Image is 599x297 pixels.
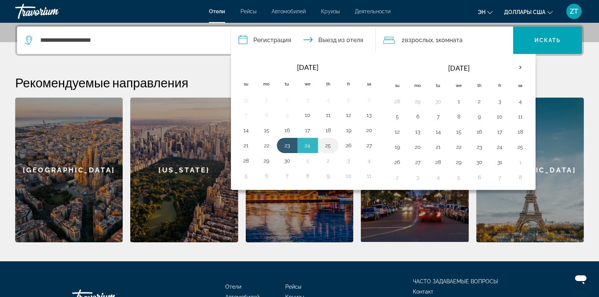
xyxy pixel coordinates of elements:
[448,64,469,72] font: [DATE]
[413,278,498,284] a: ЧАСТО ЗАДАВАЕМЫЕ ВОПРОСЫ
[281,171,293,181] button: Day 7
[363,171,375,181] button: Day 11
[261,95,273,105] button: Day 1
[343,155,355,166] button: Day 3
[432,96,444,107] button: Day 30
[343,171,355,181] button: Day 10
[322,95,334,105] button: Day 4
[302,171,314,181] button: Day 8
[281,110,293,120] button: Day 9
[433,36,438,44] font: , 1
[391,126,403,137] button: Day 12
[322,125,334,136] button: Day 18
[405,36,433,44] span: Взрослых
[261,110,273,120] button: Day 8
[413,289,433,295] a: Контакт
[534,37,561,43] span: Искать
[504,6,553,17] button: Изменить валюту
[412,142,424,152] button: Day 20
[302,125,314,136] button: Day 17
[302,140,314,151] button: День 24
[281,125,293,136] button: Day 16
[494,157,506,167] button: Day 31
[473,142,485,152] button: Day 23
[432,142,444,152] button: Day 21
[15,75,584,90] h2: Рекомендуемые направления
[343,110,355,120] button: Day 12
[281,95,293,105] button: Day 2
[322,171,334,181] button: Day 9
[240,171,252,181] button: Day 5
[302,110,314,120] button: День 10
[285,284,301,290] a: Рейсы
[261,155,273,166] button: День 29
[297,63,318,71] font: [DATE]
[343,95,355,105] button: Day 5
[514,126,526,137] button: Day 18
[376,27,513,54] button: Путешественники: 2 взрослых, 0 детей
[412,172,424,183] button: Day 3
[302,95,314,105] button: Day 3
[513,27,582,54] button: Искать
[391,111,403,122] button: Day 5
[225,284,241,290] span: Отели
[240,8,256,14] a: Рейсы
[15,98,123,242] a: [GEOGRAPHIC_DATA]
[412,126,424,137] button: Day 13
[240,140,252,151] button: Day 21
[514,96,526,107] button: День 4
[363,125,375,136] button: Day 20
[240,125,252,136] button: Day 14
[494,96,506,107] button: День 3
[473,126,485,137] button: Day 16
[322,140,334,151] button: День 25
[453,142,465,152] button: Day 22
[473,111,485,122] button: Day 9
[130,98,238,242] a: [US_STATE]
[514,172,526,183] button: Day 8
[494,172,506,183] button: Day 7
[494,126,506,137] button: Day 17
[231,27,376,54] button: Даты заезда и выезда
[343,125,355,136] button: Day 19
[570,8,578,15] span: ZT
[510,59,531,76] button: Next month
[391,157,403,167] button: Day 26
[514,111,526,122] button: Day 11
[514,157,526,167] button: Day 1
[453,157,465,167] button: Day 29
[412,111,424,122] button: Day 6
[240,95,252,105] button: Day 31
[412,157,424,167] button: Day 27
[504,9,545,15] span: Доллары США
[494,142,506,152] button: Day 24
[240,110,252,120] button: Day 7
[322,155,334,166] button: Day 2
[453,111,465,122] button: Day 8
[321,8,340,14] a: Круизы
[209,8,225,14] a: Отели
[363,140,375,151] button: День 27
[355,8,390,14] a: Деятельности
[478,9,485,15] span: эн
[569,267,593,291] iframe: Кнопка запуска окна обмена сообщениями
[281,140,293,151] button: День 23
[432,126,444,137] button: Day 14
[453,172,465,183] button: Day 5
[240,155,252,166] button: День 28
[261,171,273,181] button: Day 6
[363,110,375,120] button: Day 13
[272,8,306,14] a: Автомобилей
[473,157,485,167] button: Day 30
[261,125,273,136] button: Day 15
[478,6,493,17] button: Изменение языка
[363,155,375,166] button: Day 4
[453,126,465,137] button: Day 15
